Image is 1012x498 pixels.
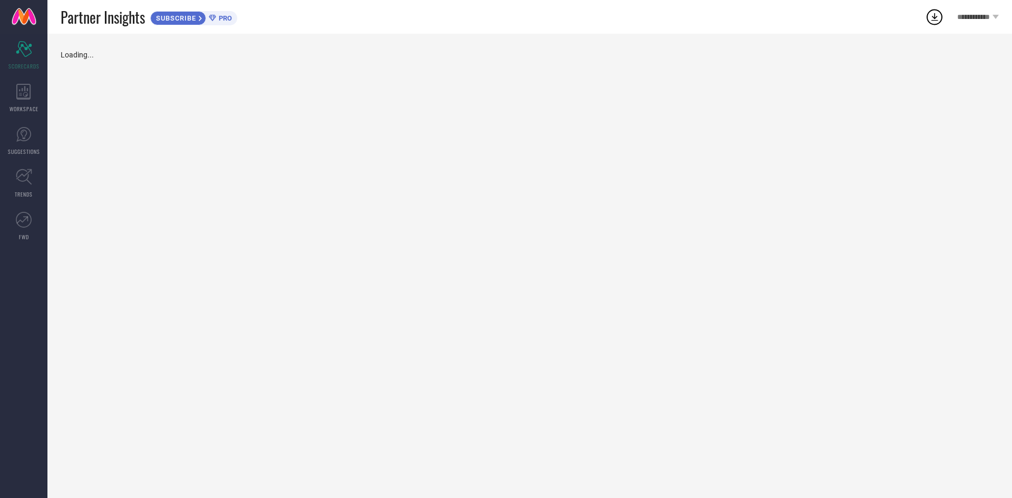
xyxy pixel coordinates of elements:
[150,8,237,25] a: SUBSCRIBEPRO
[8,148,40,155] span: SUGGESTIONS
[61,6,145,28] span: Partner Insights
[216,14,232,22] span: PRO
[151,14,199,22] span: SUBSCRIBE
[15,190,33,198] span: TRENDS
[9,105,38,113] span: WORKSPACE
[19,233,29,241] span: FWD
[925,7,944,26] div: Open download list
[61,51,94,59] span: Loading...
[8,62,40,70] span: SCORECARDS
